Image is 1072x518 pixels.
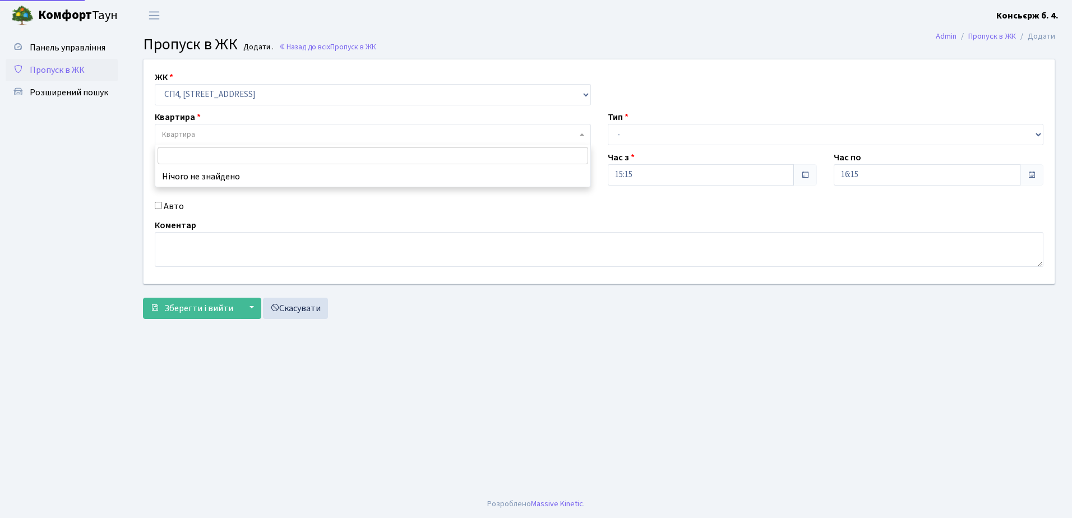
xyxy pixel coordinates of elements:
[330,41,376,52] span: Пропуск в ЖК
[936,30,957,42] a: Admin
[996,9,1059,22] a: Консьєрж б. 4.
[38,6,118,25] span: Таун
[155,71,173,84] label: ЖК
[11,4,34,27] img: logo.png
[6,36,118,59] a: Панель управління
[162,129,195,140] span: Квартира
[155,110,201,124] label: Квартира
[38,6,92,24] b: Комфорт
[996,10,1059,22] b: Консьєрж б. 4.
[279,41,376,52] a: Назад до всіхПропуск в ЖК
[30,86,108,99] span: Розширений пошук
[164,200,184,213] label: Авто
[487,498,585,510] div: Розроблено .
[531,498,583,510] a: Massive Kinetic
[155,219,196,232] label: Коментар
[164,302,233,314] span: Зберегти і вийти
[241,43,274,52] small: Додати .
[140,6,168,25] button: Переключити навігацію
[968,30,1016,42] a: Пропуск в ЖК
[834,151,861,164] label: Час по
[155,166,590,187] li: Нічого не знайдено
[143,33,238,55] span: Пропуск в ЖК
[6,59,118,81] a: Пропуск в ЖК
[30,64,85,76] span: Пропуск в ЖК
[919,25,1072,48] nav: breadcrumb
[6,81,118,104] a: Розширений пошук
[608,151,635,164] label: Час з
[1016,30,1055,43] li: Додати
[608,110,629,124] label: Тип
[263,298,328,319] a: Скасувати
[30,41,105,54] span: Панель управління
[143,298,241,319] button: Зберегти і вийти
